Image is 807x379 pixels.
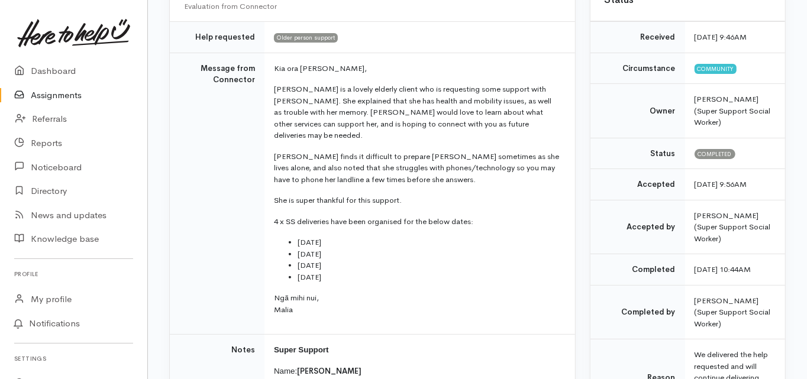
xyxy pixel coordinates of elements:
[695,149,735,158] span: Completed
[695,32,747,42] time: [DATE] 9:46AM
[298,271,561,283] li: [DATE]
[590,138,685,169] td: Status
[297,366,361,376] span: [PERSON_NAME]
[274,83,561,141] p: [PERSON_NAME] is a lovely elderly client who is requesting some support with [PERSON_NAME]. She e...
[14,351,133,367] h6: Settings
[590,285,685,339] td: Completed by
[590,169,685,200] td: Accepted
[274,345,329,354] span: Super Support
[590,22,685,53] td: Received
[590,53,685,84] td: Circumstance
[274,195,561,206] p: She is super thankful for this support.
[274,367,297,375] span: Name:
[298,260,561,271] li: [DATE]
[590,200,685,254] td: Accepted by
[184,1,277,11] span: Evaluation from Connector
[695,94,771,127] span: [PERSON_NAME] (Super Support Social Worker)
[274,216,561,228] p: 4 x SS deliveries have been organised for the below dates:
[14,266,133,282] h6: Profile
[298,237,561,248] li: [DATE]
[298,248,561,260] li: [DATE]
[695,264,751,274] time: [DATE] 10:44AM
[274,63,561,74] p: Kia ora [PERSON_NAME],
[590,254,685,286] td: Completed
[274,151,561,186] p: [PERSON_NAME] finds it difficult to prepare [PERSON_NAME] sometimes as she lives alone, and also ...
[695,179,747,189] time: [DATE] 9:56AM
[170,22,264,53] td: Help requested
[685,200,785,254] td: [PERSON_NAME] (Super Support Social Worker)
[590,84,685,138] td: Owner
[274,292,561,315] p: Ngā mihi nui, Malia
[170,53,264,335] td: Message from Connector
[274,33,338,43] span: Older person support
[695,64,737,73] span: Community
[685,285,785,339] td: [PERSON_NAME] (Super Support Social Worker)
